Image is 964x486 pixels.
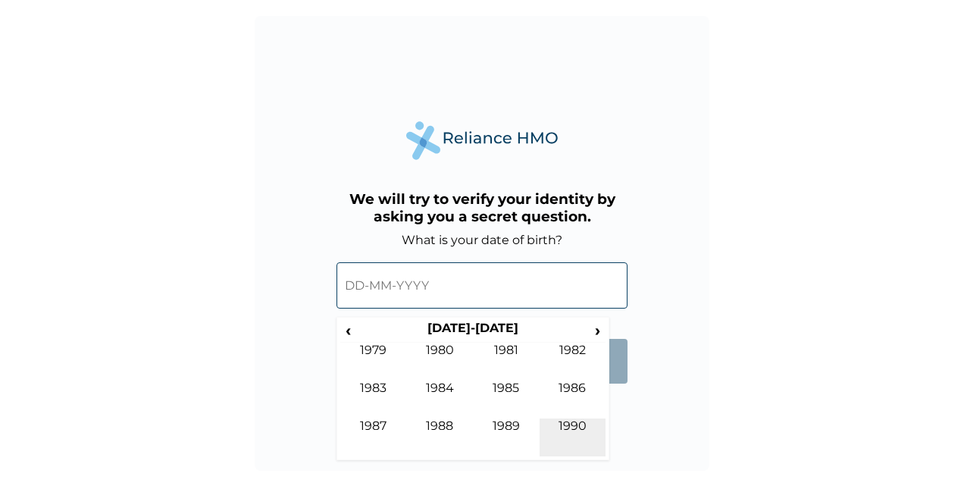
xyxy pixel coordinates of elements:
td: 1981 [473,343,540,381]
td: 1985 [473,381,540,419]
td: 1982 [540,343,606,381]
img: Reliance Health's Logo [406,121,558,160]
td: 1983 [340,381,407,419]
td: 1988 [407,419,474,456]
td: 1986 [540,381,606,419]
td: 1979 [340,343,407,381]
span: ‹ [340,321,356,340]
td: 1987 [340,419,407,456]
td: 1989 [473,419,540,456]
input: DD-MM-YYYY [336,262,628,309]
label: What is your date of birth? [402,233,562,247]
td: 1984 [407,381,474,419]
h3: We will try to verify your identity by asking you a secret question. [336,190,628,225]
td: 1980 [407,343,474,381]
span: › [590,321,606,340]
td: 1990 [540,419,606,456]
th: [DATE]-[DATE] [356,321,589,342]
